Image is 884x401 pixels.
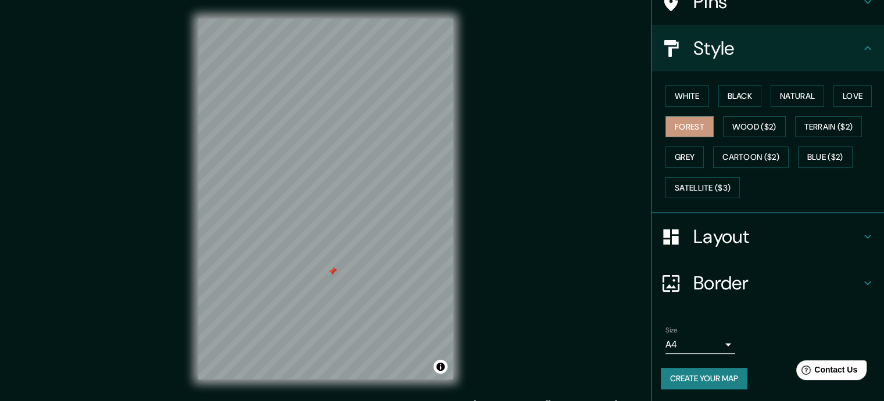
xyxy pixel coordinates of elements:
[665,335,735,354] div: A4
[771,85,824,107] button: Natural
[718,85,762,107] button: Black
[833,85,872,107] button: Love
[781,356,871,388] iframe: Help widget launcher
[723,116,786,138] button: Wood ($2)
[665,116,714,138] button: Forest
[661,368,747,389] button: Create your map
[652,260,884,306] div: Border
[693,271,861,295] h4: Border
[665,177,740,199] button: Satellite ($3)
[693,225,861,248] h4: Layout
[652,213,884,260] div: Layout
[434,360,448,374] button: Toggle attribution
[652,25,884,71] div: Style
[665,146,704,168] button: Grey
[713,146,789,168] button: Cartoon ($2)
[798,146,853,168] button: Blue ($2)
[198,19,453,379] canvas: Map
[795,116,862,138] button: Terrain ($2)
[665,325,678,335] label: Size
[693,37,861,60] h4: Style
[665,85,709,107] button: White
